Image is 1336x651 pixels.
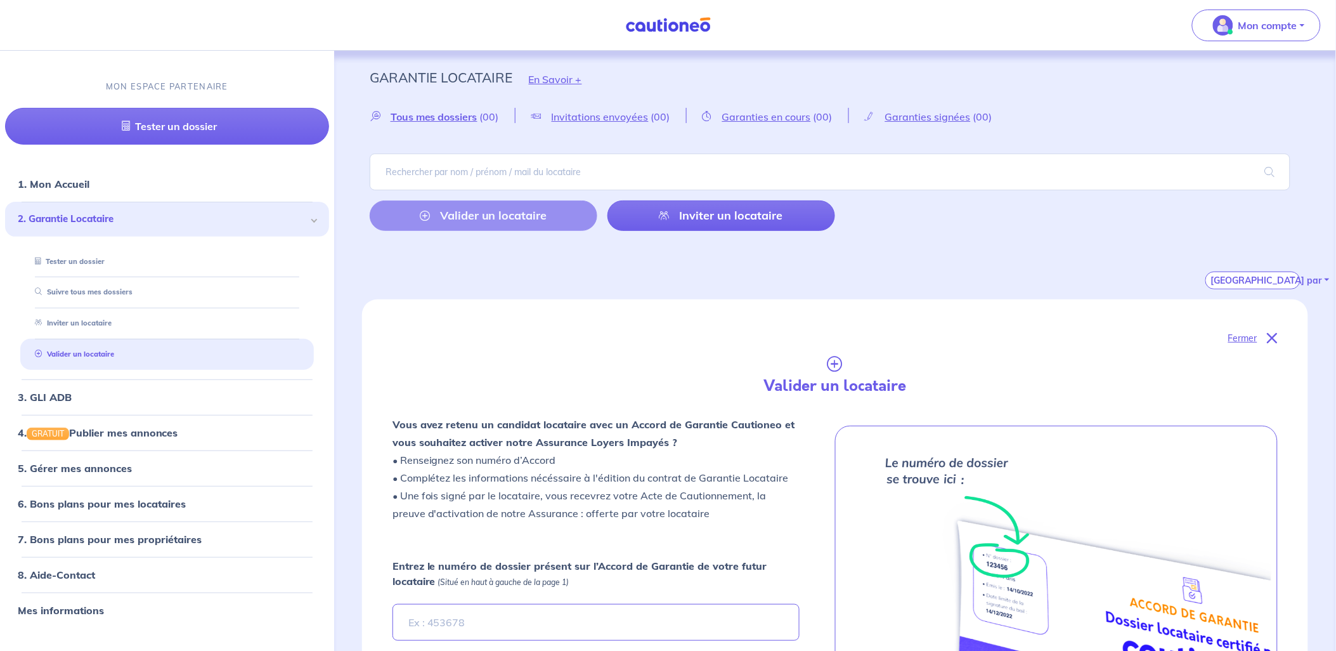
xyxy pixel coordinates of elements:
p: Garantie Locataire [370,66,513,89]
div: Inviter un locataire [20,313,314,334]
a: Invitations envoyées(00) [516,110,686,122]
img: illu_account_valid_menu.svg [1213,15,1233,36]
div: Tester un dossier [20,251,314,272]
a: 5. Gérer mes annonces [18,462,132,475]
a: Tous mes dossiers(00) [370,110,515,122]
a: Garanties signées(00) [849,110,1008,122]
a: 7. Bons plans pour mes propriétaires [18,533,202,546]
a: Valider un locataire [30,350,114,358]
p: Mon compte [1238,18,1297,33]
a: Suivre tous mes dossiers [30,287,133,296]
a: 4.GRATUITPublier mes annonces [18,426,178,438]
button: [GEOGRAPHIC_DATA] par [1205,272,1300,289]
span: search [1250,154,1290,190]
div: Suivre tous mes dossiers [20,282,314,303]
div: 5. Gérer mes annonces [5,456,329,481]
div: 1. Mon Accueil [5,171,329,197]
h4: Valider un locataire [610,377,1060,395]
div: 8. Aide-Contact [5,562,329,588]
div: 2. Garantie Locataire [5,202,329,237]
a: Tester un dossier [5,108,329,145]
a: 3. GLI ADB [18,390,72,403]
a: Inviter un locataire [607,201,835,231]
span: (00) [973,110,992,123]
div: 6. Bons plans pour mes locataires [5,491,329,516]
div: Valider un locataire [20,344,314,365]
div: 3. GLI ADB [5,384,329,409]
em: (Situé en haut à gauche de la page 1) [438,577,569,587]
span: (00) [651,110,670,123]
span: Garanties signées [885,110,971,123]
div: 7. Bons plans pour mes propriétaires [5,527,329,552]
a: Tester un dossier [30,256,105,265]
div: Mes informations [5,598,329,623]
a: Inviter un locataire [30,319,112,327]
input: Ex : 453678 [392,604,800,641]
span: (00) [480,110,499,123]
span: 2. Garantie Locataire [18,212,307,227]
div: 4.GRATUITPublier mes annonces [5,419,329,445]
strong: Entrez le numéro de dossier présent sur l’Accord de Garantie de votre futur locataire [392,560,767,588]
span: (00) [814,110,833,123]
a: Mes informations [18,604,104,617]
p: Fermer [1228,330,1257,346]
p: • Renseignez son numéro d’Accord • Complétez les informations nécéssaire à l'édition du contrat d... [392,416,800,522]
a: Garanties en cours(00) [687,110,848,122]
span: Invitations envoyées [552,110,649,123]
a: 6. Bons plans pour mes locataires [18,497,186,510]
a: 1. Mon Accueil [18,178,89,190]
span: Garanties en cours [722,110,811,123]
a: 8. Aide-Contact [18,569,95,581]
button: illu_account_valid_menu.svgMon compte [1192,10,1321,41]
span: Tous mes dossiers [391,110,477,123]
strong: Vous avez retenu un candidat locataire avec un Accord de Garantie Cautioneo et vous souhaitez act... [392,418,795,449]
img: Cautioneo [621,17,716,33]
button: En Savoir + [513,61,598,98]
input: Rechercher par nom / prénom / mail du locataire [370,154,1290,190]
p: MON ESPACE PARTENAIRE [106,81,228,93]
